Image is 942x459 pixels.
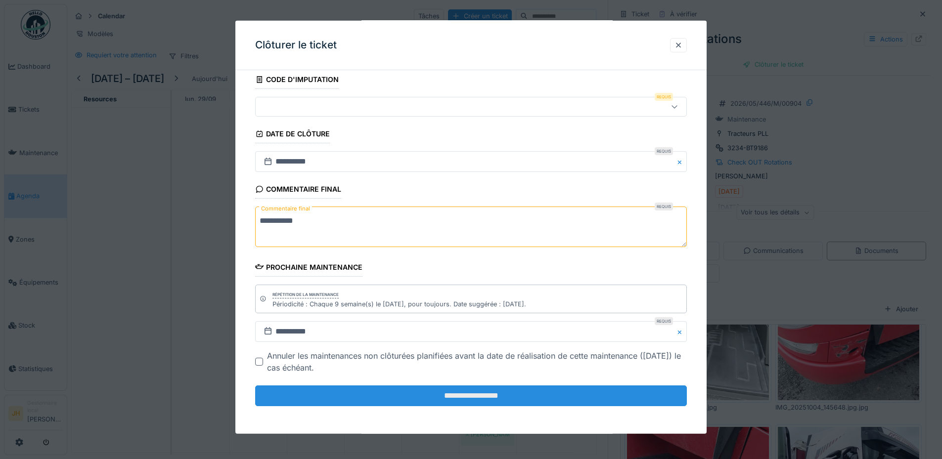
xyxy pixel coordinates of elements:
[655,93,673,101] div: Requis
[255,39,337,51] h3: Clôturer le ticket
[267,350,687,374] div: Annuler les maintenances non clôturées planifiées avant la date de réalisation de cette maintenan...
[272,299,526,309] div: Périodicité : Chaque 9 semaine(s) le [DATE], pour toujours. Date suggérée : [DATE].
[655,203,673,210] div: Requis
[255,259,362,276] div: Prochaine maintenance
[255,126,330,143] div: Date de clôture
[259,203,312,215] label: Commentaire final
[655,147,673,155] div: Requis
[676,321,687,342] button: Close
[272,292,339,298] div: Répétition de la maintenance
[255,182,341,199] div: Commentaire final
[255,72,339,89] div: Code d'imputation
[655,317,673,325] div: Requis
[676,151,687,172] button: Close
